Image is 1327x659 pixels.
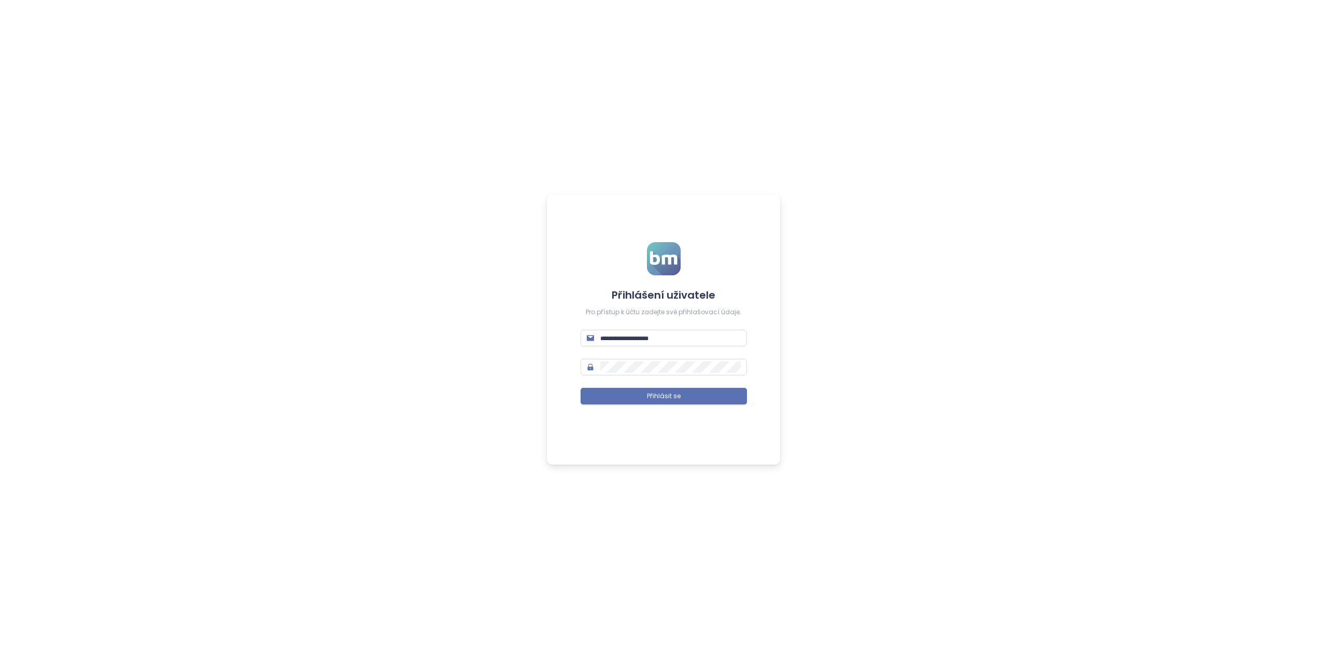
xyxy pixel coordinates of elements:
[647,391,681,401] span: Přihlásit se
[581,288,747,302] h4: Přihlášení uživatele
[581,388,747,404] button: Přihlásit se
[581,307,747,317] div: Pro přístup k účtu zadejte své přihlašovací údaje.
[587,334,594,342] span: mail
[647,242,681,275] img: logo
[587,363,594,371] span: lock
